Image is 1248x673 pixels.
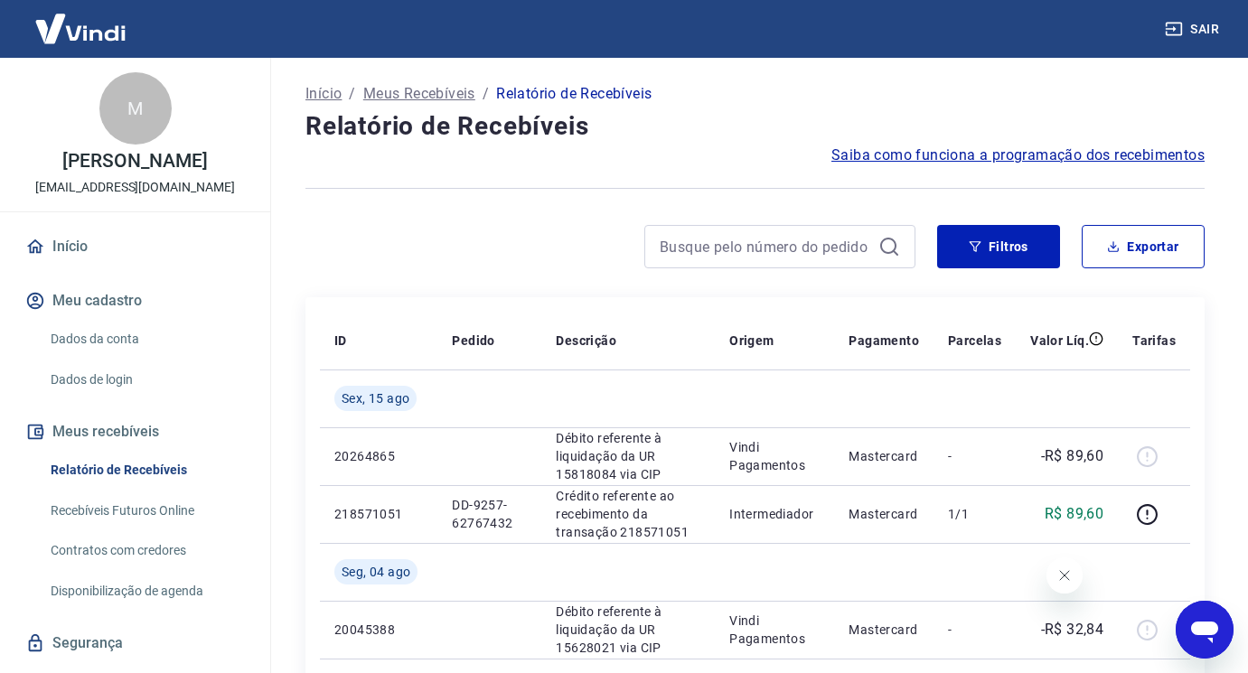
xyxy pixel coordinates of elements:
p: Débito referente à liquidação da UR 15628021 via CIP [556,603,700,657]
p: Origem [729,332,774,350]
p: Pagamento [849,332,919,350]
p: Pedido [452,332,494,350]
button: Filtros [937,225,1060,268]
p: [EMAIL_ADDRESS][DOMAIN_NAME] [35,178,235,197]
a: Dados da conta [43,321,249,358]
p: R$ 89,60 [1045,503,1103,525]
iframe: Botão para abrir a janela de mensagens [1176,601,1234,659]
p: - [948,447,1001,465]
a: Recebíveis Futuros Online [43,492,249,529]
p: Vindi Pagamentos [729,438,820,474]
a: Relatório de Recebíveis [43,452,249,489]
p: Parcelas [948,332,1001,350]
p: / [483,83,489,105]
div: M [99,72,172,145]
p: Tarifas [1132,332,1176,350]
p: 218571051 [334,505,423,523]
iframe: Fechar mensagem [1046,557,1083,594]
p: Valor Líq. [1030,332,1089,350]
button: Meus recebíveis [22,412,249,452]
p: 20264865 [334,447,423,465]
p: Relatório de Recebíveis [496,83,652,105]
a: Dados de login [43,361,249,398]
span: Olá! Precisa de ajuda? [11,13,152,27]
span: Seg, 04 ago [342,563,410,581]
p: - [948,621,1001,639]
p: 20045388 [334,621,423,639]
p: Crédito referente ao recebimento da transação 218571051 [556,487,700,541]
input: Busque pelo número do pedido [660,233,871,260]
button: Meu cadastro [22,281,249,321]
p: Intermediador [729,505,820,523]
a: Contratos com credores [43,532,249,569]
p: Débito referente à liquidação da UR 15818084 via CIP [556,429,700,483]
a: Meus Recebíveis [363,83,475,105]
p: Descrição [556,332,616,350]
a: Início [305,83,342,105]
p: -R$ 89,60 [1041,445,1104,467]
p: -R$ 32,84 [1041,619,1104,640]
a: Segurança [22,623,249,663]
p: [PERSON_NAME] [62,152,207,171]
p: ID [334,332,347,350]
p: / [349,83,355,105]
p: DD-9257-62767432 [452,496,527,532]
p: Vindi Pagamentos [729,612,820,648]
p: Mastercard [849,505,919,523]
a: Saiba como funciona a programação dos recebimentos [831,145,1205,166]
a: Início [22,227,249,266]
button: Exportar [1082,225,1205,268]
h4: Relatório de Recebíveis [305,108,1205,145]
a: Disponibilização de agenda [43,573,249,610]
p: Mastercard [849,447,919,465]
p: 1/1 [948,505,1001,523]
img: Vindi [22,1,139,56]
button: Sair [1161,13,1226,46]
p: Mastercard [849,621,919,639]
span: Sex, 15 ago [342,389,409,407]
